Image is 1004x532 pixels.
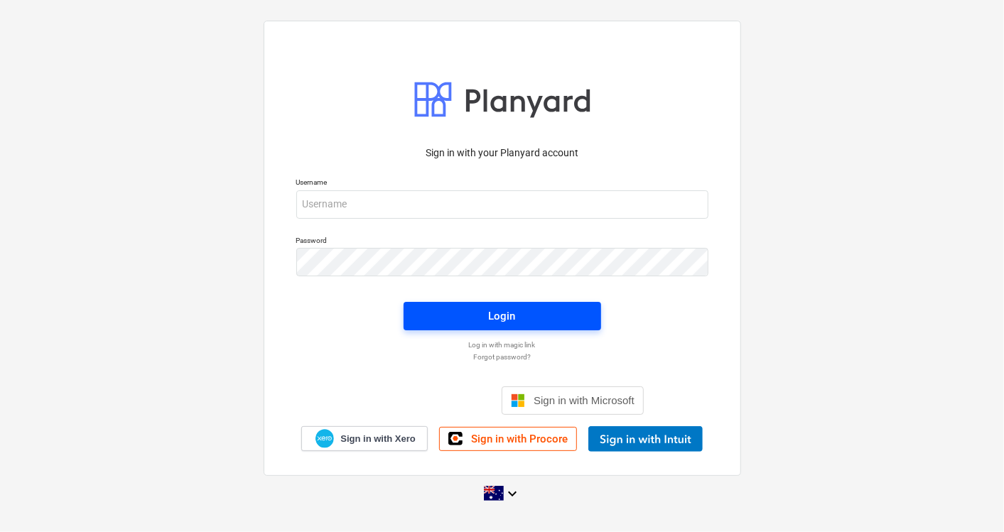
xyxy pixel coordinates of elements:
input: Username [296,190,708,219]
img: Xero logo [315,429,334,448]
span: Sign in with Microsoft [534,394,635,406]
span: Sign in with Xero [340,433,415,445]
a: Forgot password? [289,352,716,362]
a: Sign in with Procore [439,427,577,451]
iframe: Sign in with Google Button [353,385,497,416]
img: Microsoft logo [511,393,525,408]
div: Login [489,307,516,325]
a: Log in with magic link [289,340,716,349]
p: Username [296,178,708,190]
i: keyboard_arrow_down [504,485,521,502]
button: Login [404,302,601,330]
p: Sign in with your Planyard account [296,146,708,161]
a: Sign in with Xero [301,426,428,451]
span: Sign in with Procore [471,433,568,445]
p: Password [296,236,708,248]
